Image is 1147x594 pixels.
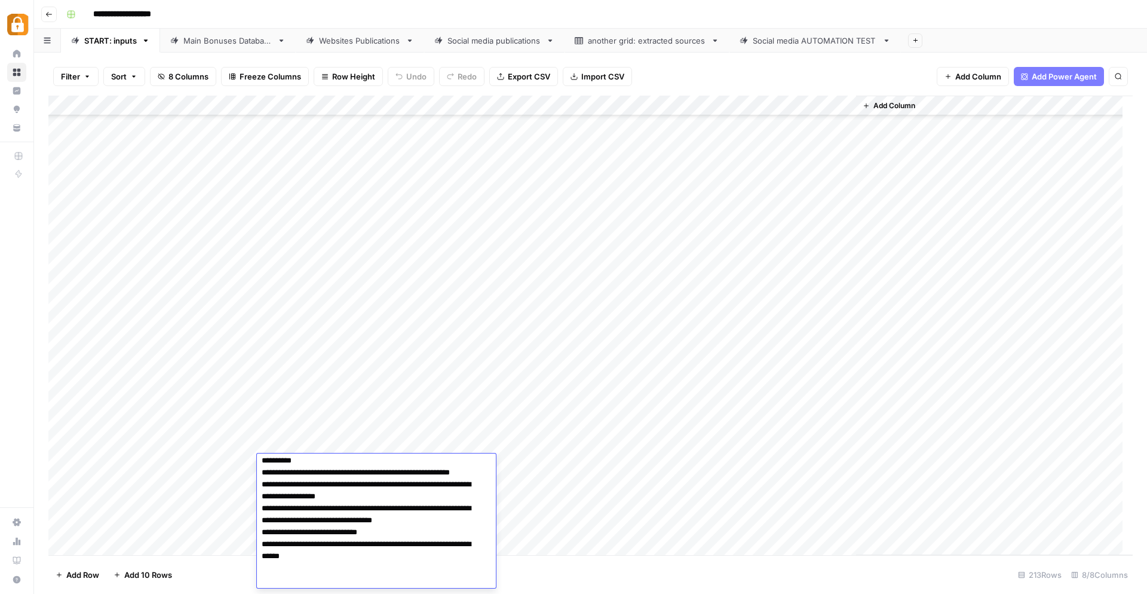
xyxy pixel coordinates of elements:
span: Sort [111,71,127,82]
button: Add Power Agent [1014,67,1104,86]
div: Websites Publications [319,35,401,47]
button: Add Column [937,67,1009,86]
a: Learning Hub [7,551,26,570]
span: Import CSV [581,71,624,82]
button: Sort [103,67,145,86]
div: 213 Rows [1013,565,1066,584]
a: Social media publications [424,29,565,53]
span: Undo [406,71,427,82]
a: Main Bonuses Database [160,29,296,53]
div: Social media publications [447,35,541,47]
span: Export CSV [508,71,550,82]
a: Websites Publications [296,29,424,53]
a: Opportunities [7,100,26,119]
span: Add Row [66,569,99,581]
button: Workspace: Adzz [7,10,26,39]
span: Add Column [873,100,915,111]
a: START: inputs [61,29,160,53]
button: Import CSV [563,67,632,86]
a: Social media AUTOMATION TEST [729,29,901,53]
a: Your Data [7,118,26,137]
a: Insights [7,81,26,100]
button: Add Column [858,98,920,114]
button: Filter [53,67,99,86]
button: Undo [388,67,434,86]
img: Adzz Logo [7,14,29,35]
span: Add 10 Rows [124,569,172,581]
span: Redo [458,71,477,82]
a: another grid: extracted sources [565,29,729,53]
span: 8 Columns [168,71,208,82]
a: Home [7,44,26,63]
span: Add Column [955,71,1001,82]
button: Add 10 Rows [106,565,179,584]
button: Row Height [314,67,383,86]
div: Social media AUTOMATION TEST [753,35,878,47]
div: another grid: extracted sources [588,35,706,47]
span: Row Height [332,71,375,82]
button: Add Row [48,565,106,584]
div: START: inputs [84,35,137,47]
a: Browse [7,63,26,82]
span: Freeze Columns [240,71,301,82]
button: Export CSV [489,67,558,86]
span: Add Power Agent [1032,71,1097,82]
div: Main Bonuses Database [183,35,272,47]
a: Settings [7,513,26,532]
div: 8/8 Columns [1066,565,1133,584]
a: Usage [7,532,26,551]
button: Freeze Columns [221,67,309,86]
span: Filter [61,71,80,82]
button: 8 Columns [150,67,216,86]
button: Redo [439,67,484,86]
button: Help + Support [7,570,26,589]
